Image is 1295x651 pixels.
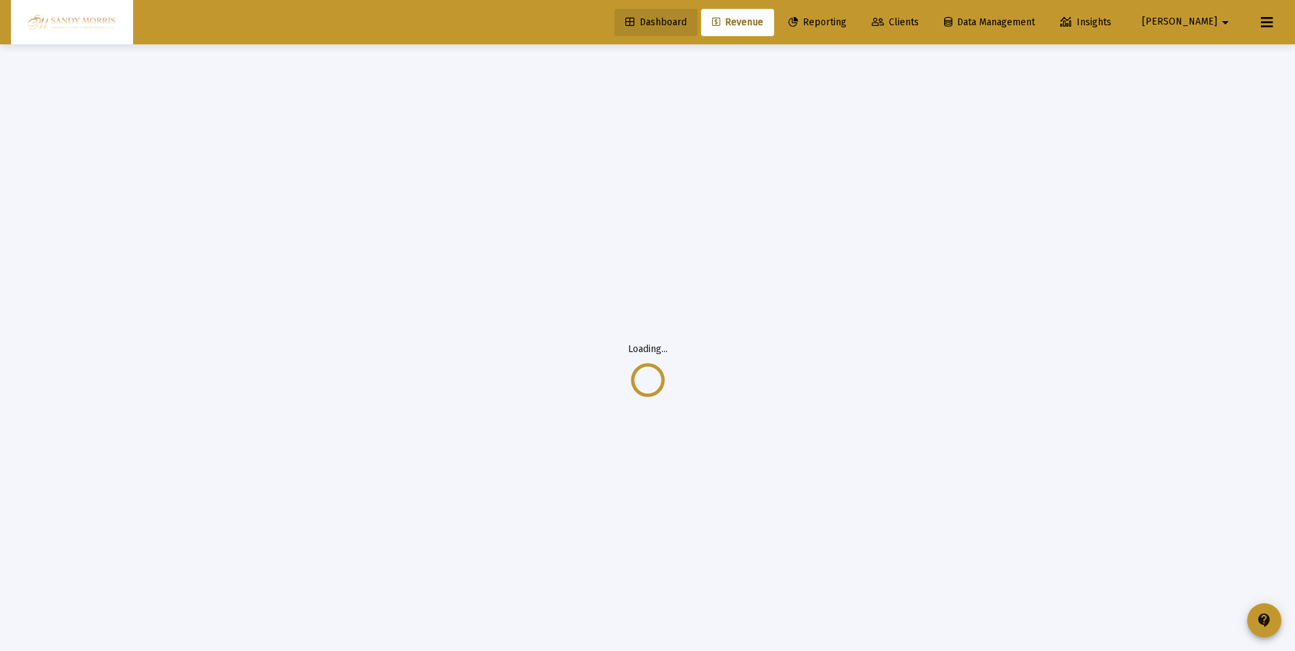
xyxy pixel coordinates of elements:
span: Reporting [788,16,846,28]
a: Clients [861,9,930,36]
a: Dashboard [614,9,698,36]
mat-icon: contact_support [1256,612,1272,628]
span: Data Management [944,16,1035,28]
a: Reporting [778,9,857,36]
a: Insights [1049,9,1122,36]
span: Dashboard [625,16,687,28]
span: Insights [1060,16,1111,28]
mat-icon: arrow_drop_down [1217,9,1234,36]
button: [PERSON_NAME] [1126,8,1250,35]
span: [PERSON_NAME] [1142,16,1217,28]
span: Clients [872,16,919,28]
img: Dashboard [21,9,123,36]
a: Revenue [701,9,774,36]
a: Data Management [933,9,1046,36]
span: Revenue [712,16,763,28]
